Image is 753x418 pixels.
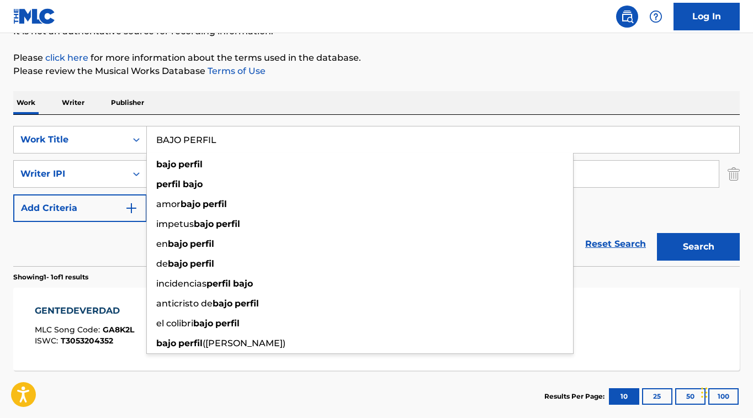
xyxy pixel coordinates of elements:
p: Showing 1 - 1 of 1 results [13,272,88,282]
button: Add Criteria [13,194,147,222]
a: Public Search [616,6,638,28]
span: GA8K2L [103,325,134,335]
a: click here [45,52,88,63]
strong: perfil [156,179,181,189]
strong: perfil [206,278,231,289]
span: amor [156,199,181,209]
strong: bajo [193,318,213,329]
p: Work [13,91,39,114]
div: Help [645,6,667,28]
strong: bajo [181,199,200,209]
a: GENTEDEVERDADMLC Song Code:GA8K2LISWC:T3053204352Writers (1)[PERSON_NAME]Recording Artists (6)GRU... [13,288,740,371]
div: GENTEDEVERDAD [35,304,134,318]
span: de [156,258,168,269]
strong: perfil [203,199,227,209]
img: 9d2ae6d4665cec9f34b9.svg [125,202,138,215]
strong: bajo [156,159,176,170]
a: Reset Search [580,232,651,256]
strong: bajo [183,179,203,189]
span: T3053204352 [61,336,113,346]
span: incidencias [156,278,206,289]
img: search [621,10,634,23]
span: impetus [156,219,194,229]
span: el colibri [156,318,193,329]
div: Writer IPI [20,167,120,181]
span: ISWC : [35,336,61,346]
strong: perfil [235,298,259,309]
span: MLC Song Code : [35,325,103,335]
strong: bajo [168,239,188,249]
strong: perfil [178,159,203,170]
p: Results Per Page: [544,391,607,401]
div: Drag [701,376,708,409]
strong: perfil [178,338,203,348]
strong: bajo [156,338,176,348]
strong: bajo [233,278,253,289]
p: Writer [59,91,88,114]
a: Terms of Use [205,66,266,76]
strong: perfil [215,318,240,329]
strong: perfil [216,219,240,229]
span: en [156,239,168,249]
strong: bajo [194,219,214,229]
iframe: Chat Widget [698,365,753,418]
img: help [649,10,662,23]
button: Search [657,233,740,261]
strong: perfil [190,258,214,269]
p: Please review the Musical Works Database [13,65,740,78]
img: MLC Logo [13,8,56,24]
button: 25 [642,388,672,405]
strong: bajo [168,258,188,269]
button: 50 [675,388,706,405]
img: Delete Criterion [728,160,740,188]
button: 10 [609,388,639,405]
p: Publisher [108,91,147,114]
a: Log In [674,3,740,30]
p: Please for more information about the terms used in the database. [13,51,740,65]
strong: bajo [213,298,232,309]
span: ([PERSON_NAME]) [203,338,285,348]
strong: perfil [190,239,214,249]
form: Search Form [13,126,740,266]
span: anticristo de [156,298,213,309]
div: Work Title [20,133,120,146]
